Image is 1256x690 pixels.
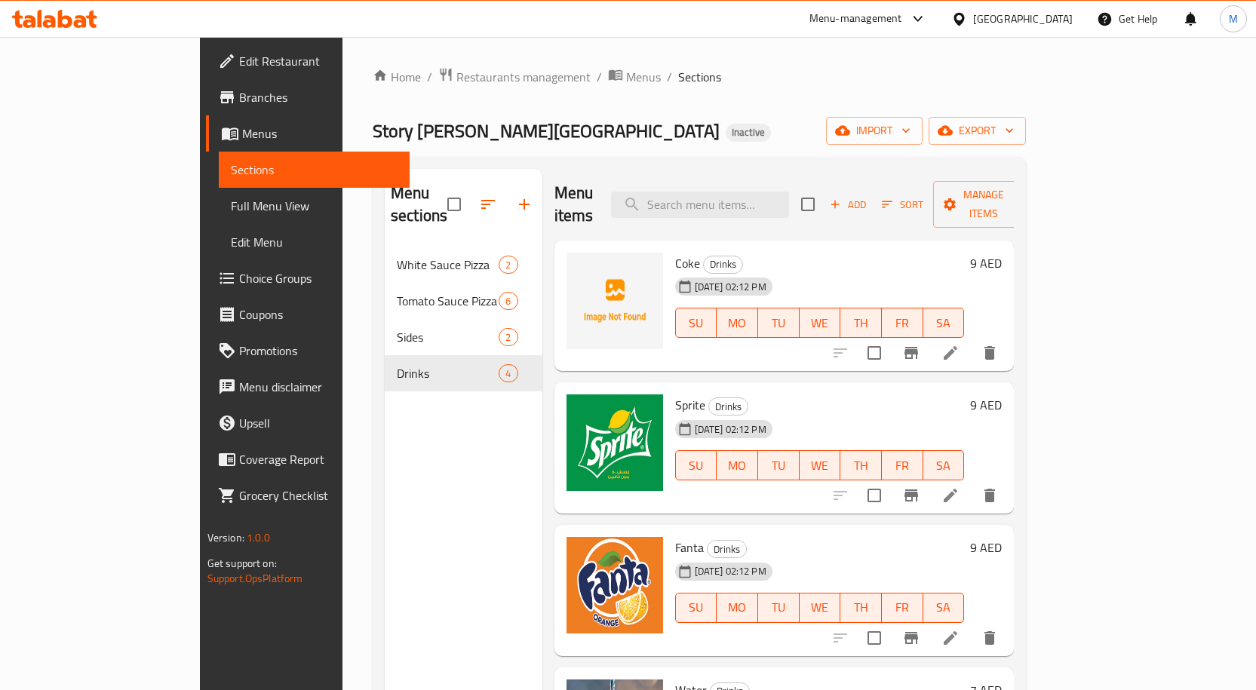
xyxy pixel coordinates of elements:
[207,554,277,573] span: Get support on:
[933,181,1034,228] button: Manage items
[608,67,661,87] a: Menus
[667,68,672,86] li: /
[923,308,965,338] button: SA
[239,342,398,360] span: Promotions
[499,328,517,346] div: items
[929,455,959,477] span: SA
[806,312,835,334] span: WE
[611,192,789,218] input: search
[207,569,303,588] a: Support.OpsPlatform
[231,161,398,179] span: Sections
[758,450,800,480] button: TU
[219,188,410,224] a: Full Menu View
[567,394,663,491] img: Sprite
[941,486,960,504] a: Edit menu item
[385,241,542,397] nav: Menu sections
[882,593,923,623] button: FR
[206,369,410,405] a: Menu disclaimer
[882,196,923,213] span: Sort
[828,196,868,213] span: Add
[206,405,410,441] a: Upsell
[708,397,748,416] div: Drinks
[840,308,882,338] button: TH
[206,333,410,369] a: Promotions
[970,537,1002,558] h6: 9 AED
[970,394,1002,416] h6: 9 AED
[888,312,917,334] span: FR
[824,193,872,216] button: Add
[972,477,1008,514] button: delete
[800,593,841,623] button: WE
[838,121,911,140] span: import
[858,622,890,654] span: Select to update
[923,593,965,623] button: SA
[391,182,447,227] h2: Menu sections
[893,477,929,514] button: Branch-specific-item
[709,398,748,416] span: Drinks
[675,450,717,480] button: SU
[824,193,872,216] span: Add item
[385,283,542,319] div: Tomato Sauce Pizza6
[499,366,517,381] span: 4
[764,596,794,618] span: TU
[806,596,835,618] span: WE
[219,224,410,260] a: Edit Menu
[219,152,410,188] a: Sections
[882,450,923,480] button: FR
[723,455,752,477] span: MO
[206,296,410,333] a: Coupons
[239,269,398,287] span: Choice Groups
[723,312,752,334] span: MO
[206,260,410,296] a: Choice Groups
[764,455,794,477] span: TU
[689,564,772,578] span: [DATE] 02:12 PM
[945,186,1022,223] span: Manage items
[858,337,890,369] span: Select to update
[427,68,432,86] li: /
[231,197,398,215] span: Full Menu View
[972,335,1008,371] button: delete
[723,596,752,618] span: MO
[826,117,923,145] button: import
[247,528,270,547] span: 1.0.0
[682,312,711,334] span: SU
[499,294,517,308] span: 6
[682,455,711,477] span: SU
[758,308,800,338] button: TU
[373,67,1026,87] nav: breadcrumb
[858,480,890,511] span: Select to update
[758,593,800,623] button: TU
[385,355,542,391] div: Drinks4
[840,450,882,480] button: TH
[675,394,705,416] span: Sprite
[239,486,398,504] span: Grocery Checklist
[872,193,933,216] span: Sort items
[239,414,398,432] span: Upsell
[397,292,499,310] span: Tomato Sauce Pizza
[567,253,663,349] img: Coke
[878,193,927,216] button: Sort
[929,312,959,334] span: SA
[689,280,772,294] span: [DATE] 02:12 PM
[373,114,720,148] span: Story [PERSON_NAME][GEOGRAPHIC_DATA]
[941,629,960,647] a: Edit menu item
[846,455,876,477] span: TH
[499,258,517,272] span: 2
[1229,11,1238,27] span: M
[846,596,876,618] span: TH
[206,477,410,514] a: Grocery Checklist
[717,593,758,623] button: MO
[206,115,410,152] a: Menus
[882,308,923,338] button: FR
[682,596,711,618] span: SU
[506,186,542,222] button: Add section
[675,593,717,623] button: SU
[708,541,746,558] span: Drinks
[231,233,398,251] span: Edit Menu
[888,455,917,477] span: FR
[554,182,594,227] h2: Menu items
[242,124,398,143] span: Menus
[499,292,517,310] div: items
[972,620,1008,656] button: delete
[397,328,499,346] span: Sides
